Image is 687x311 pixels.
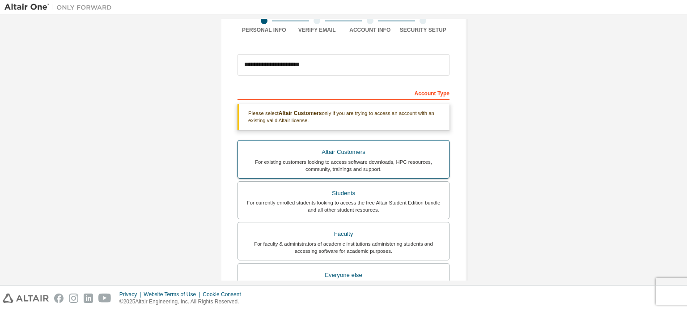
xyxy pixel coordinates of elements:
[291,26,344,34] div: Verify Email
[98,294,111,303] img: youtube.svg
[69,294,78,303] img: instagram.svg
[119,291,144,298] div: Privacy
[3,294,49,303] img: altair_logo.svg
[243,146,444,158] div: Altair Customers
[243,269,444,281] div: Everyone else
[279,110,322,116] b: Altair Customers
[343,26,397,34] div: Account Info
[203,291,246,298] div: Cookie Consent
[84,294,93,303] img: linkedin.svg
[54,294,64,303] img: facebook.svg
[243,228,444,240] div: Faculty
[243,187,444,200] div: Students
[243,158,444,173] div: For existing customers looking to access software downloads, HPC resources, community, trainings ...
[144,291,203,298] div: Website Terms of Use
[243,240,444,255] div: For faculty & administrators of academic institutions administering students and accessing softwa...
[237,26,291,34] div: Personal Info
[237,85,450,100] div: Account Type
[4,3,116,12] img: Altair One
[243,199,444,213] div: For currently enrolled students looking to access the free Altair Student Edition bundle and all ...
[397,26,450,34] div: Security Setup
[119,298,246,306] p: © 2025 Altair Engineering, Inc. All Rights Reserved.
[237,104,450,130] div: Please select only if you are trying to access an account with an existing valid Altair license.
